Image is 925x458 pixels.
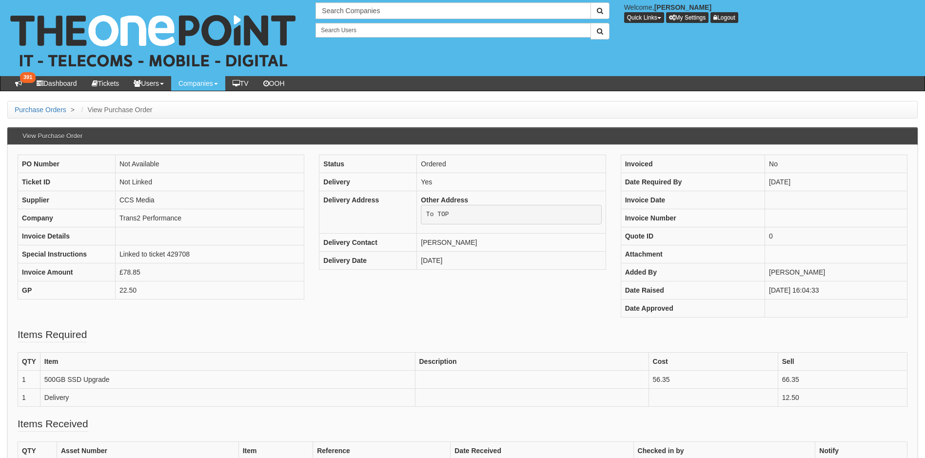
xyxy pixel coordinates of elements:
[666,12,709,23] a: My Settings
[778,353,907,371] th: Sell
[116,155,304,173] td: Not Available
[18,281,116,299] th: GP
[18,191,116,209] th: Supplier
[18,353,40,371] th: QTY
[654,3,711,11] b: [PERSON_NAME]
[84,76,127,91] a: Tickets
[18,209,116,227] th: Company
[315,2,590,19] input: Search Companies
[624,12,664,23] button: Quick Links
[765,155,907,173] td: No
[319,173,417,191] th: Delivery
[621,281,765,299] th: Date Raised
[68,106,77,114] span: >
[621,173,765,191] th: Date Required By
[417,155,606,173] td: Ordered
[18,173,116,191] th: Ticket ID
[319,155,417,173] th: Status
[649,371,778,389] td: 56.35
[421,196,468,204] b: Other Address
[18,227,116,245] th: Invoice Details
[18,128,87,144] h3: View Purchase Order
[617,2,925,23] div: Welcome,
[417,233,606,251] td: [PERSON_NAME]
[18,371,40,389] td: 1
[18,245,116,263] th: Special Instructions
[319,233,417,251] th: Delivery Contact
[40,389,415,407] td: Delivery
[649,353,778,371] th: Cost
[621,299,765,318] th: Date Approved
[18,327,87,342] legend: Items Required
[18,263,116,281] th: Invoice Amount
[116,191,304,209] td: CCS Media
[18,155,116,173] th: PO Number
[621,191,765,209] th: Invoice Date
[621,209,765,227] th: Invoice Number
[621,245,765,263] th: Attachment
[116,263,304,281] td: £78.85
[20,72,36,83] span: 391
[765,281,907,299] td: [DATE] 16:04:33
[40,353,415,371] th: Item
[116,209,304,227] td: Trans2 Performance
[171,76,225,91] a: Companies
[116,245,304,263] td: Linked to ticket 429708
[79,105,153,115] li: View Purchase Order
[315,23,590,38] input: Search Users
[319,191,417,234] th: Delivery Address
[256,76,292,91] a: OOH
[116,173,304,191] td: Not Linked
[765,173,907,191] td: [DATE]
[421,205,601,224] pre: To TOP
[621,227,765,245] th: Quote ID
[778,389,907,407] td: 12.50
[710,12,738,23] a: Logout
[40,371,415,389] td: 500GB SSD Upgrade
[126,76,171,91] a: Users
[417,251,606,269] td: [DATE]
[116,281,304,299] td: 22.50
[18,389,40,407] td: 1
[319,251,417,269] th: Delivery Date
[765,263,907,281] td: [PERSON_NAME]
[225,76,256,91] a: TV
[621,263,765,281] th: Added By
[18,417,88,432] legend: Items Received
[778,371,907,389] td: 66.35
[29,76,84,91] a: Dashboard
[15,106,66,114] a: Purchase Orders
[621,155,765,173] th: Invoiced
[765,227,907,245] td: 0
[417,173,606,191] td: Yes
[415,353,649,371] th: Description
